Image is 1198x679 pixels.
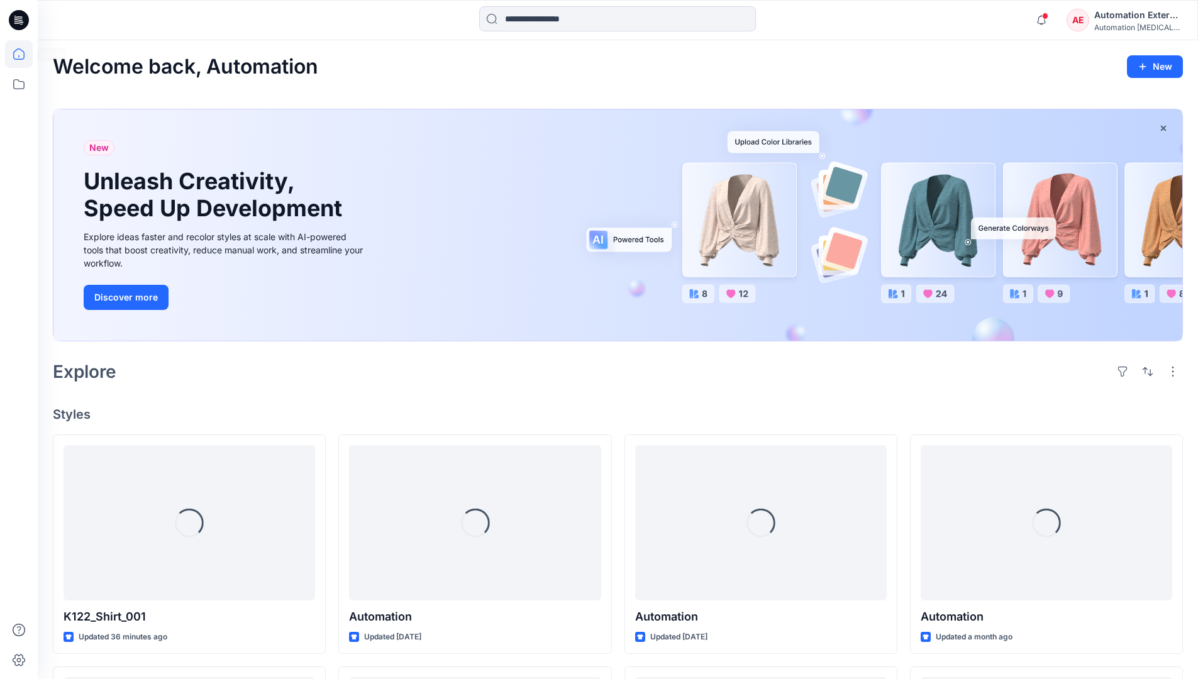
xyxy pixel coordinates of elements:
p: Automation [921,608,1172,626]
p: Updated [DATE] [364,631,421,644]
h2: Explore [53,362,116,382]
h4: Styles [53,407,1183,422]
h1: Unleash Creativity, Speed Up Development [84,168,348,222]
span: New [89,140,109,155]
button: Discover more [84,285,169,310]
div: Automation External [1094,8,1182,23]
div: AE [1067,9,1089,31]
h2: Welcome back, Automation [53,55,318,79]
button: New [1127,55,1183,78]
p: Automation [349,608,601,626]
div: Automation [MEDICAL_DATA]... [1094,23,1182,32]
p: Updated 36 minutes ago [79,631,167,644]
div: Explore ideas faster and recolor styles at scale with AI-powered tools that boost creativity, red... [84,230,367,270]
p: Updated a month ago [936,631,1012,644]
p: Updated [DATE] [650,631,707,644]
a: Discover more [84,285,367,310]
p: K122_Shirt_001 [64,608,315,626]
p: Automation [635,608,887,626]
